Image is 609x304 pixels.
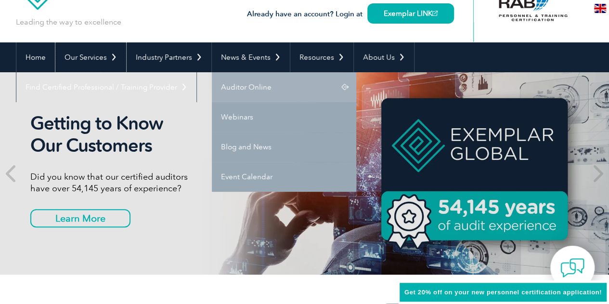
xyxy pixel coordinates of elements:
a: Our Services [55,42,126,72]
a: Resources [290,42,353,72]
h2: Getting to Know Our Customers [30,112,391,157]
img: open_square.png [432,11,438,16]
a: Learn More [30,209,130,227]
a: Blog and News [212,132,356,162]
a: Industry Partners [127,42,211,72]
a: About Us [354,42,414,72]
span: Get 20% off on your new personnel certification application! [404,289,602,296]
a: Home [16,42,55,72]
a: News & Events [212,42,290,72]
p: Did you know that our certified auditors have over 54,145 years of experience? [30,171,391,194]
a: Auditor Online [212,72,356,102]
img: contact-chat.png [560,256,584,280]
p: Leading the way to excellence [16,17,121,27]
a: Event Calendar [212,162,356,192]
a: Exemplar LINK [367,3,454,24]
h3: Already have an account? Login at [247,8,454,20]
a: Find Certified Professional / Training Provider [16,72,196,102]
img: en [594,4,606,13]
a: Webinars [212,102,356,132]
